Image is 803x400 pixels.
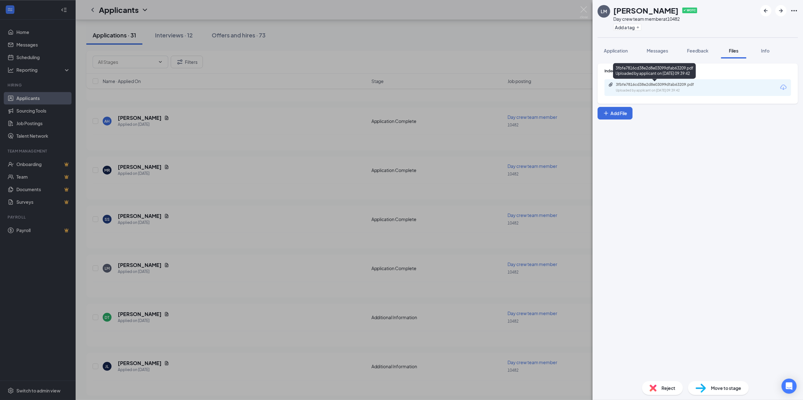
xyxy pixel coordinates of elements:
[777,7,785,14] svg: ArrowRight
[790,7,798,14] svg: Ellipses
[613,63,696,79] div: 3fbfe7816cd38e2d8e03099dfab63209.pdf Uploaded by applicant on [DATE] 09:39:42
[603,110,609,116] svg: Plus
[636,25,640,29] svg: Plus
[662,385,675,392] span: Reject
[682,8,697,13] span: ✔ WOTC
[775,5,787,16] button: ArrowRight
[616,82,704,87] div: 3fbfe7816cd38e2d8e03099dfab63209.pdf
[608,82,710,93] a: Paperclip3fbfe7816cd38e2d8e03099dfab63209.pdfUploaded by applicant on [DATE] 09:39:42
[613,16,697,22] div: Day crew team member at 10482
[598,107,633,119] button: Add FilePlus
[601,8,607,14] div: LM
[608,82,613,87] svg: Paperclip
[780,84,787,91] svg: Download
[616,88,710,93] div: Uploaded by applicant on [DATE] 09:39:42
[613,5,679,16] h1: [PERSON_NAME]
[729,48,738,53] span: Files
[604,48,628,53] span: Application
[647,48,668,53] span: Messages
[605,68,791,74] div: Indeed Resume
[711,385,741,392] span: Move to stage
[782,379,797,394] div: Open Intercom Messenger
[613,24,641,31] button: PlusAdd a tag
[760,5,771,16] button: ArrowLeftNew
[761,48,770,53] span: Info
[687,48,708,53] span: Feedback
[762,7,770,14] svg: ArrowLeftNew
